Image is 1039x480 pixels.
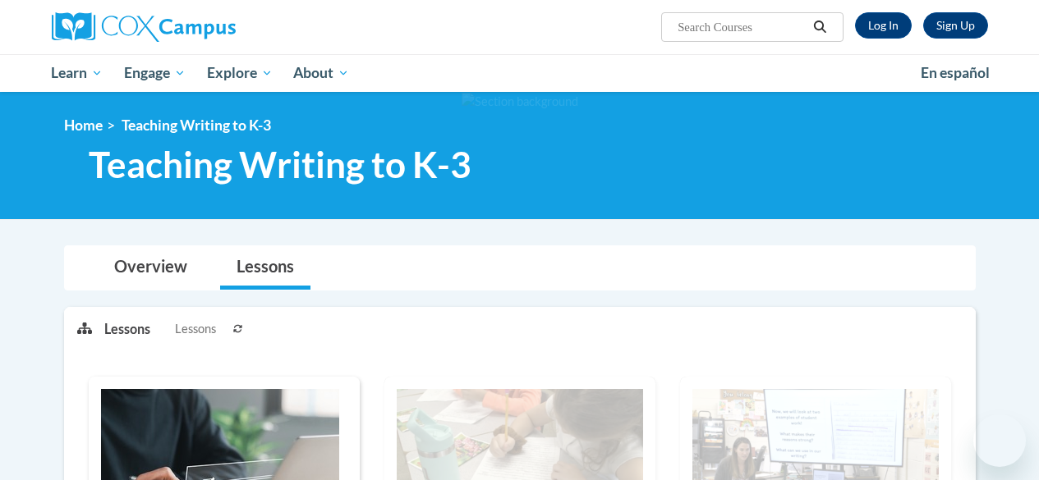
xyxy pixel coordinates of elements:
[113,54,196,92] a: Engage
[921,64,990,81] span: En español
[807,17,832,37] button: Search
[855,12,912,39] a: Log In
[175,320,216,338] span: Lessons
[923,12,988,39] a: Register
[39,54,1000,92] div: Main menu
[64,117,103,134] a: Home
[104,320,150,338] p: Lessons
[41,54,114,92] a: Learn
[196,54,283,92] a: Explore
[910,56,1000,90] a: En español
[89,143,471,186] span: Teaching Writing to K-3
[124,63,186,83] span: Engage
[52,12,236,42] img: Cox Campus
[207,63,273,83] span: Explore
[973,414,1026,467] iframe: Button to launch messaging window
[122,117,271,134] span: Teaching Writing to K-3
[283,54,360,92] a: About
[462,93,578,111] img: Section background
[220,246,310,290] a: Lessons
[98,246,204,290] a: Overview
[293,63,349,83] span: About
[676,17,807,37] input: Search Courses
[52,12,347,42] a: Cox Campus
[51,63,103,83] span: Learn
